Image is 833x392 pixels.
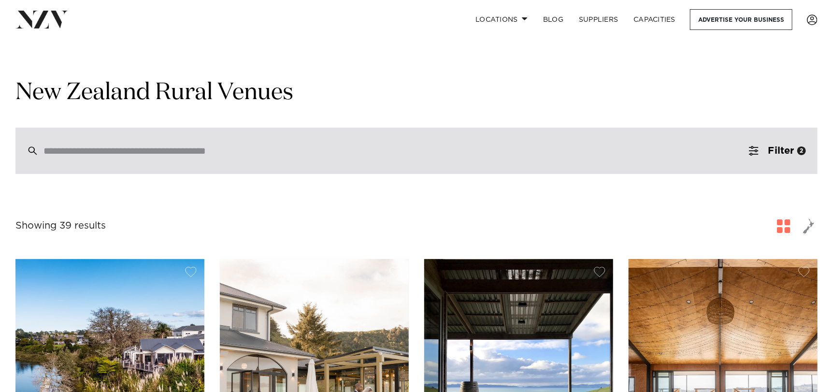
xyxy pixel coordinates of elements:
[768,146,794,156] span: Filter
[15,11,68,28] img: nzv-logo.png
[797,146,806,155] div: 2
[690,9,792,30] a: Advertise your business
[468,9,535,30] a: Locations
[737,128,818,174] button: Filter2
[535,9,571,30] a: BLOG
[626,9,684,30] a: Capacities
[15,78,818,108] h1: New Zealand Rural Venues
[571,9,626,30] a: SUPPLIERS
[15,218,106,233] div: Showing 39 results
